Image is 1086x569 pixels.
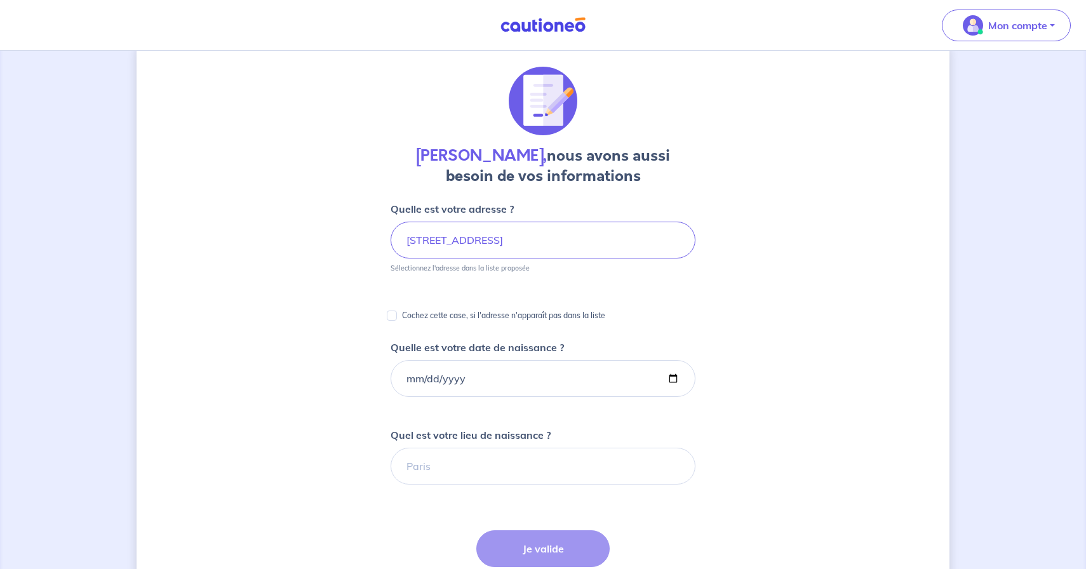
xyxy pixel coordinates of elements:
img: illu_document_signature.svg [509,67,577,135]
p: Cochez cette case, si l'adresse n'apparaît pas dans la liste [402,308,605,323]
button: illu_account_valid_menu.svgMon compte [942,10,1071,41]
p: Sélectionnez l'adresse dans la liste proposée [391,264,530,272]
p: Quelle est votre adresse ? [391,201,514,217]
p: Mon compte [988,18,1047,33]
input: Paris [391,448,695,485]
img: illu_account_valid_menu.svg [963,15,983,36]
h4: nous avons aussi besoin de vos informations [391,145,695,186]
p: Quel est votre lieu de naissance ? [391,427,551,443]
input: 11 rue de la liberté 75000 Paris [391,222,695,258]
strong: [PERSON_NAME], [416,145,547,166]
p: Quelle est votre date de naissance ? [391,340,564,355]
input: 01/01/1980 [391,360,695,397]
img: Cautioneo [495,17,591,33]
